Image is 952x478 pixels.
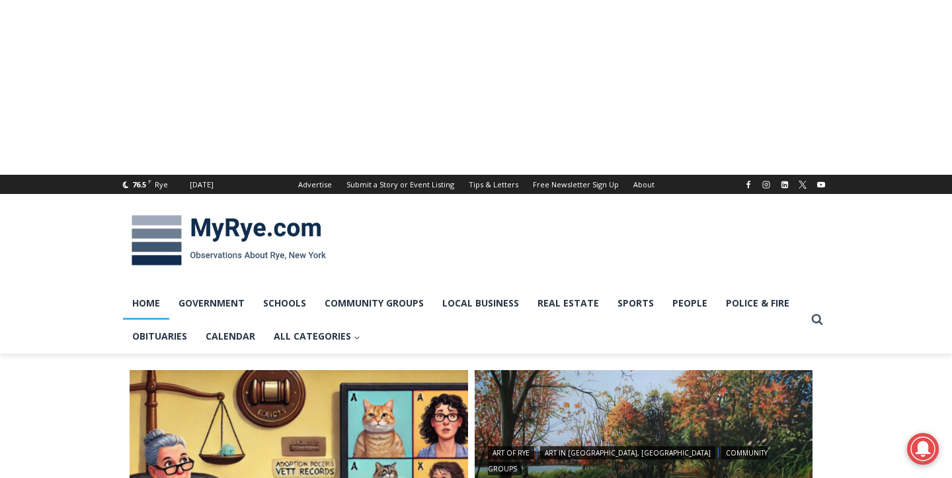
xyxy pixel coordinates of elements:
div: [DATE] [190,179,214,191]
a: Sports [608,287,663,320]
a: Linkedin [777,177,793,193]
a: Police & Fire [717,287,799,320]
a: Obituaries [123,320,196,353]
span: 76.5 [132,179,146,189]
a: Art of Rye [488,446,534,459]
a: About [626,175,662,194]
a: Community Groups [315,287,433,320]
a: Community Groups [488,446,768,475]
a: Local Business [433,287,528,320]
a: Art in [GEOGRAPHIC_DATA], [GEOGRAPHIC_DATA] [540,446,715,459]
a: Tips & Letters [461,175,526,194]
a: Government [169,287,254,320]
a: Advertise [291,175,339,194]
a: Instagram [758,177,774,193]
span: F [148,177,151,185]
div: Rye [155,179,168,191]
button: View Search Form [805,308,829,332]
a: Schools [254,287,315,320]
a: Calendar [196,320,264,353]
a: Home [123,287,169,320]
nav: Primary Navigation [123,287,805,354]
a: People [663,287,717,320]
a: Submit a Story or Event Listing [339,175,461,194]
a: Real Estate [528,287,608,320]
a: X [795,177,811,193]
a: Free Newsletter Sign Up [526,175,626,194]
div: | | [488,444,800,475]
img: MyRye.com [123,206,335,275]
a: YouTube [813,177,829,193]
span: All Categories [274,329,360,344]
nav: Secondary Navigation [291,175,662,194]
a: All Categories [264,320,370,353]
a: Facebook [740,177,756,193]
